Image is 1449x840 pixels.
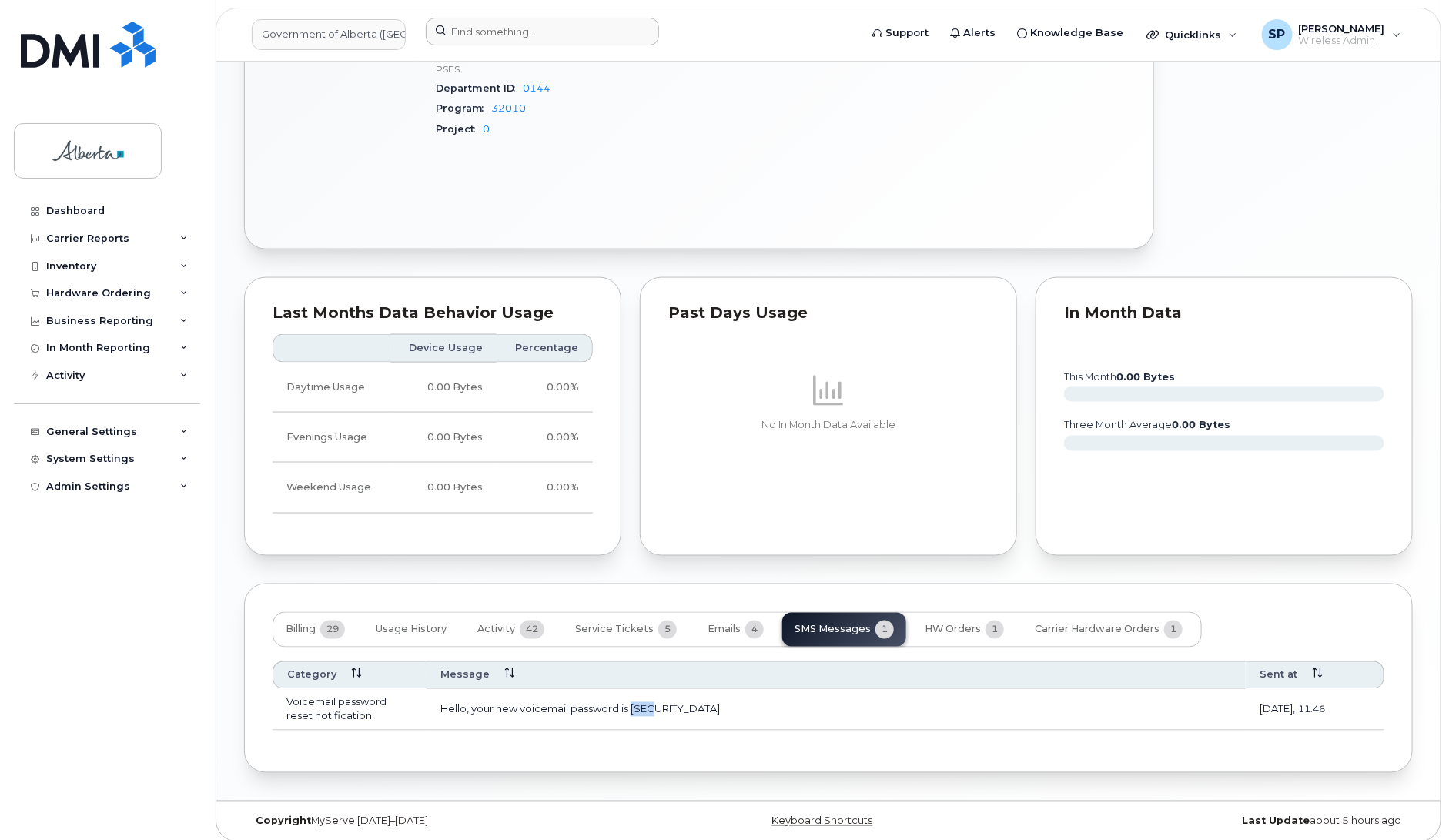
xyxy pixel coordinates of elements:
input: Find something... [426,18,659,45]
strong: Copyright [256,815,311,827]
tr: Weekdays from 6:00pm to 8:00am [273,413,593,463]
span: Activity [477,624,515,636]
td: 0.00 Bytes [390,363,497,413]
span: Quicklinks [1165,28,1221,41]
td: Voicemail password reset notification [273,689,427,731]
span: 29 [320,621,345,639]
div: Past Days Usage [668,306,989,321]
th: Device Usage [390,334,497,362]
span: Knowledge Base [1030,25,1123,41]
div: Last Months Data Behavior Usage [273,306,593,321]
span: HW Orders [925,624,981,636]
div: Susannah Parlee [1251,19,1412,50]
span: SP [1269,25,1286,44]
span: 5 [658,621,677,639]
a: Knowledge Base [1006,18,1134,49]
span: Message [440,668,490,682]
th: Percentage [497,334,593,362]
span: Alerts [963,25,996,41]
td: Hello, your new voicemail password is [SECURITY_DATA] [427,689,1246,731]
span: Wireless Admin [1299,35,1385,47]
td: 0.00 Bytes [390,413,497,463]
span: 1 [1164,621,1183,639]
td: 0.00% [497,463,593,513]
td: 0.00 Bytes [390,463,497,513]
div: Quicklinks [1136,19,1248,50]
span: Project [436,123,483,135]
span: Service Tickets [575,624,654,636]
text: this month [1063,371,1175,383]
span: [DATE], [1260,703,1295,715]
span: 42 [520,621,544,639]
div: about 5 hours ago [1023,815,1413,828]
span: 4 [745,621,764,639]
tspan: 0.00 Bytes [1116,371,1175,383]
span: 11:46 [1298,704,1325,715]
span: 1 [986,621,1004,639]
span: Sent at [1260,668,1297,682]
span: Category [287,668,336,682]
a: Support [862,18,939,49]
span: Emails [708,624,741,636]
td: 0.00% [497,413,593,463]
td: Evenings Usage [273,413,390,463]
a: 0144 [523,82,550,94]
strong: Last Update [1242,815,1310,827]
a: Alerts [939,18,1006,49]
a: 32010 [491,102,526,114]
a: Government of Alberta (GOA) [252,19,406,50]
span: Billing [286,624,316,636]
tspan: 0.00 Bytes [1172,419,1230,430]
p: No In Month Data Available [668,418,989,432]
text: three month average [1063,419,1230,430]
span: Carrier Hardware Orders [1035,624,1160,636]
span: Support [885,25,929,41]
span: Program [436,102,491,114]
td: 0.00% [497,363,593,413]
p: PSES [436,62,758,75]
td: Weekend Usage [273,463,390,513]
span: Department ID [436,82,523,94]
tr: Friday from 6:00pm to Monday 8:00am [273,463,593,513]
div: MyServe [DATE]–[DATE] [244,815,634,828]
td: Daytime Usage [273,363,390,413]
a: Keyboard Shortcuts [772,815,873,827]
a: 0 [483,123,490,135]
div: In Month Data [1064,306,1384,321]
span: [PERSON_NAME] [1299,22,1385,35]
span: Usage History [376,624,447,636]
